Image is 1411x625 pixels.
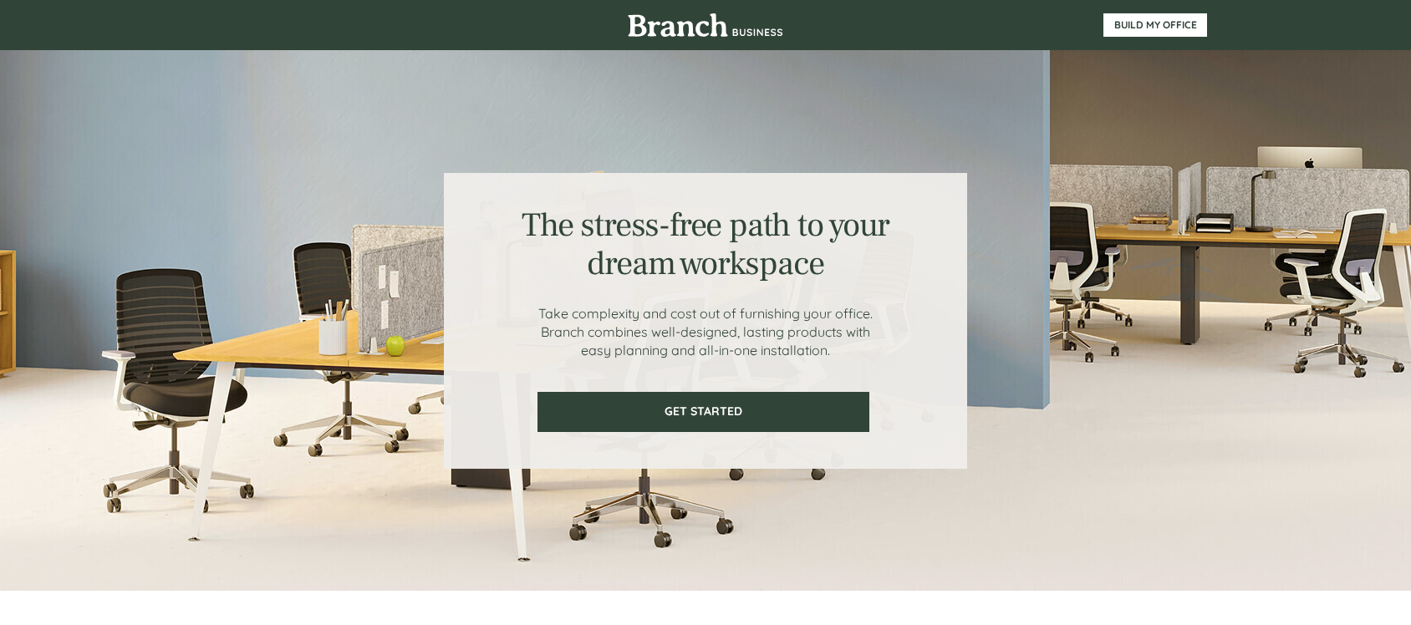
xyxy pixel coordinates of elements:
[538,305,873,358] span: Take complexity and cost out of furnishing your office. Branch combines well-designed, lasting pr...
[1103,13,1207,37] a: BUILD MY OFFICE
[537,392,869,432] a: GET STARTED
[1103,19,1207,31] span: BUILD MY OFFICE
[539,404,868,419] span: GET STARTED
[522,204,889,285] span: The stress-free path to your dream workspace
